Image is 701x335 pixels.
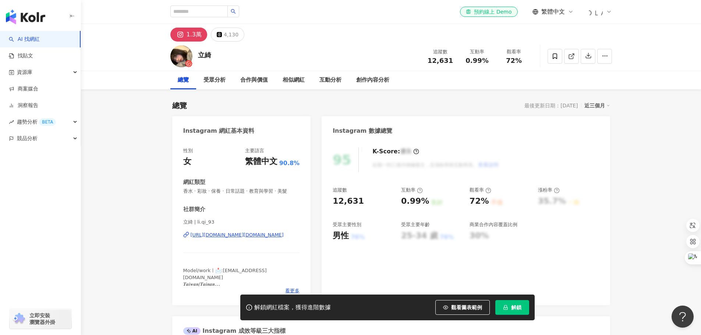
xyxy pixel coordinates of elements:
[183,147,193,154] div: 性別
[12,313,26,325] img: chrome extension
[589,5,603,19] img: %E5%8F%AF%E5%8F%AF%E8%98%AD%E5%8D%A1LOGO%E7%84%A1R%E7%99%BD%E9%82%8A.png
[231,9,236,14] span: search
[319,76,341,85] div: 互動分析
[333,221,361,228] div: 受眾主要性別
[372,147,419,156] div: K-Score :
[524,103,578,108] div: 最後更新日期：[DATE]
[198,50,211,60] div: 立綺
[183,156,191,167] div: 女
[191,232,284,238] div: [URL][DOMAIN_NAME][DOMAIN_NAME]
[183,219,300,225] span: 立綺 | li.qi_93
[211,28,244,42] button: 4,130
[470,196,489,207] div: 72%
[172,100,187,111] div: 總覽
[401,221,430,228] div: 受眾主要年齡
[283,76,305,85] div: 相似網紅
[170,28,207,42] button: 1.3萬
[39,118,56,126] div: BETA
[10,309,71,329] a: chrome extension立即安裝 瀏覽器外掛
[285,288,300,294] span: 看更多
[240,76,268,85] div: 合作與價值
[9,85,38,93] a: 商案媒合
[470,221,517,228] div: 商業合作內容覆蓋比例
[401,196,429,207] div: 0.99%
[245,147,264,154] div: 主要語言
[401,187,423,193] div: 互動率
[426,48,454,56] div: 追蹤數
[183,127,255,135] div: Instagram 網紅基本資料
[506,57,522,64] span: 72%
[170,45,192,67] img: KOL Avatar
[511,304,521,310] span: 解鎖
[500,48,528,56] div: 觀看率
[451,304,482,310] span: 觀看圖表範例
[9,120,14,125] span: rise
[333,196,364,207] div: 12,631
[178,76,189,85] div: 總覽
[333,187,347,193] div: 追蹤數
[465,57,488,64] span: 0.99%
[17,130,38,147] span: 競品分析
[333,230,349,242] div: 男性
[183,327,201,335] div: AI
[356,76,389,85] div: 創作內容分析
[6,10,45,24] img: logo
[203,76,226,85] div: 受眾分析
[466,8,511,15] div: 預約線上 Demo
[470,187,491,193] div: 觀看率
[183,327,286,335] div: Instagram 成效等級三大指標
[428,57,453,64] span: 12,631
[463,48,491,56] div: 互動率
[183,178,205,186] div: 網紅類型
[183,232,300,238] a: [URL][DOMAIN_NAME][DOMAIN_NAME]
[9,102,38,109] a: 洞察報告
[333,127,392,135] div: Instagram 數據總覽
[584,101,610,110] div: 近三個月
[538,187,560,193] div: 漲粉率
[495,300,529,315] button: 解鎖
[435,300,490,315] button: 觀看圖表範例
[29,312,55,325] span: 立即安裝 瀏覽器外掛
[254,304,331,311] div: 解鎖網紅檔案，獲得進階數據
[17,64,32,81] span: 資源庫
[541,8,565,16] span: 繁體中文
[183,206,205,213] div: 社群簡介
[17,114,56,130] span: 趨勢分析
[187,29,202,40] div: 1.3萬
[460,7,517,17] a: 預約線上 Demo
[503,305,508,310] span: lock
[245,156,277,167] div: 繁體中文
[224,29,238,40] div: 4,130
[183,188,300,195] span: 香水 · 彩妝 · 保養 · 日常話題 · 教育與學習 · 美髮
[279,159,300,167] span: 90.8%
[9,52,33,60] a: 找貼文
[9,36,40,43] a: searchAI 找網紅
[183,268,267,307] span: Model/workㅣ📩:[EMAIL_ADDRESS][DOMAIN_NAME] 𝑻𝒂𝒊𝒘𝒂𝒏/𝑻𝒂𝒊𝒏𝒂𝒏 𝑺𝒁𝑴𝑪-ᴹ☢️🩻 🐰🌷🤍🥚 #04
